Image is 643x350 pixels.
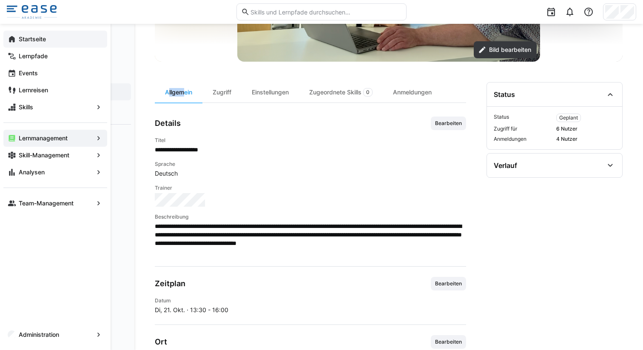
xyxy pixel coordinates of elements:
[431,277,466,290] button: Bearbeiten
[202,82,242,102] div: Zugriff
[155,213,466,220] h4: Beschreibung
[559,114,578,121] span: Geplant
[155,185,466,191] h4: Trainer
[155,169,466,178] span: Deutsch
[431,117,466,130] button: Bearbeiten
[556,136,615,142] span: 4 Nutzer
[155,279,185,288] h3: Zeitplan
[556,125,615,132] span: 6 Nutzer
[434,120,463,127] span: Bearbeiten
[155,137,466,144] h4: Titel
[494,114,553,122] span: Status
[383,82,442,102] div: Anmeldungen
[488,46,532,54] span: Bild bearbeiten
[155,297,228,304] h4: Datum
[431,335,466,349] button: Bearbeiten
[494,125,553,132] span: Zugriff für
[155,161,466,168] h4: Sprache
[155,337,167,347] h3: Ort
[494,136,553,142] span: Anmeldungen
[299,82,383,102] div: Zugeordnete Skills
[242,82,299,102] div: Einstellungen
[434,339,463,345] span: Bearbeiten
[494,161,517,170] div: Verlauf
[155,119,181,128] h3: Details
[250,8,402,16] input: Skills und Lernpfade durchsuchen…
[155,306,228,314] span: Di, 21. Okt. · 13:30 - 16:00
[474,41,537,58] button: Bild bearbeiten
[494,90,515,99] div: Status
[155,82,202,102] div: Allgemein
[366,89,370,96] span: 0
[434,280,463,287] span: Bearbeiten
